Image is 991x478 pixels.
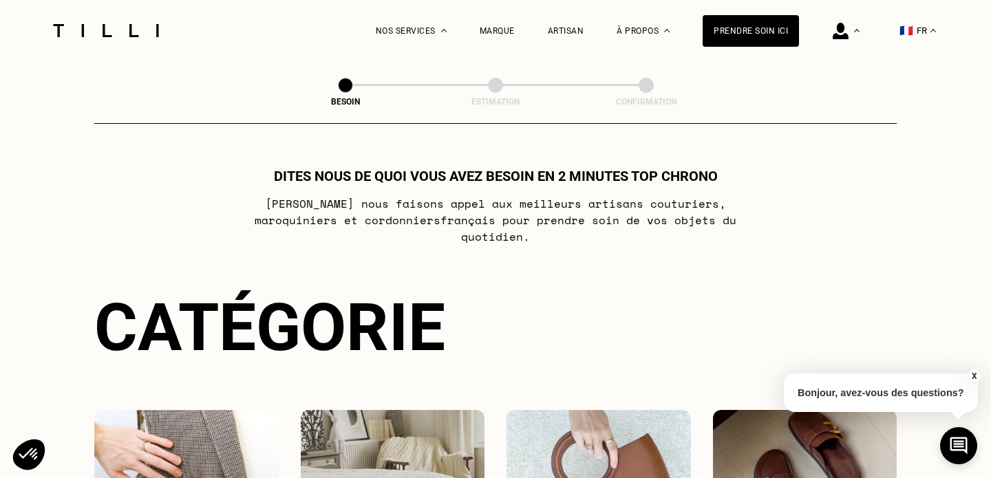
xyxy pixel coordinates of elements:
img: Menu déroulant [441,29,447,32]
img: Menu déroulant [854,29,860,32]
span: 🇫🇷 [899,24,913,37]
a: Prendre soin ici [703,15,799,47]
div: Catégorie [94,289,897,366]
a: Marque [480,26,515,36]
img: Menu déroulant à propos [664,29,670,32]
a: Artisan [548,26,584,36]
div: Besoin [277,97,414,107]
img: icône connexion [833,23,849,39]
h1: Dites nous de quoi vous avez besoin en 2 minutes top chrono [274,168,718,184]
p: [PERSON_NAME] nous faisons appel aux meilleurs artisans couturiers , maroquiniers et cordonniers ... [223,195,769,245]
div: Confirmation [577,97,715,107]
p: Bonjour, avez-vous des questions? [784,373,978,412]
button: X [967,369,981,384]
img: Logo du service de couturière Tilli [48,24,164,37]
div: Estimation [427,97,564,107]
img: menu déroulant [930,29,936,32]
